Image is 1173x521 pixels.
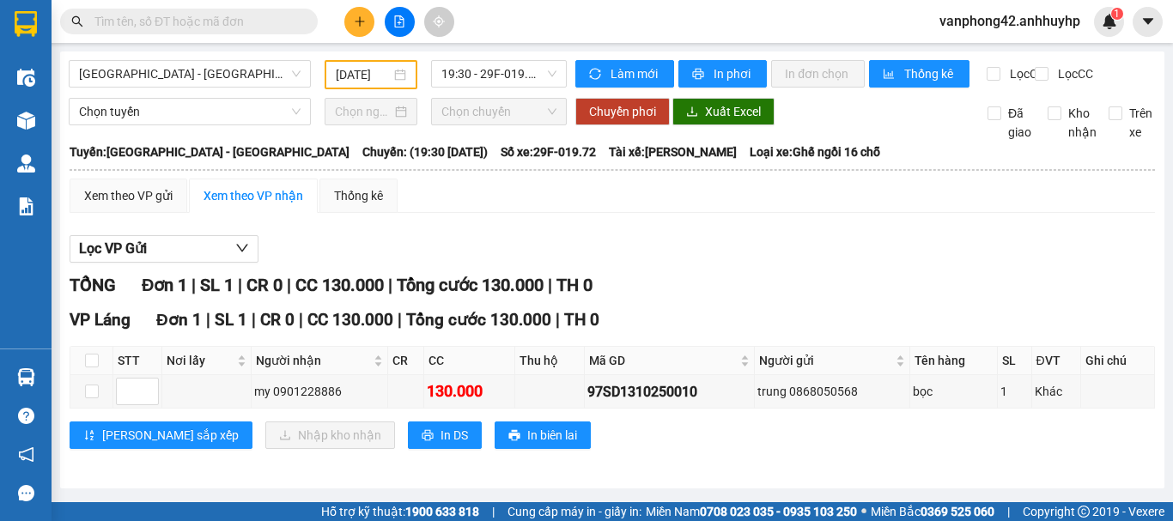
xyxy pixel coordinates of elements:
[200,275,234,295] span: SL 1
[1007,502,1010,521] span: |
[508,429,520,443] span: printer
[759,351,892,370] span: Người gửi
[609,142,737,161] span: Tài xế: [PERSON_NAME]
[771,60,865,88] button: In đơn chọn
[564,310,599,330] span: TH 0
[672,98,775,125] button: downloadXuất Excel
[142,275,187,295] span: Đơn 1
[646,502,857,521] span: Miền Nam
[527,426,577,445] span: In biên lai
[287,275,291,295] span: |
[1081,347,1155,375] th: Ghi chú
[260,310,295,330] span: CR 0
[501,142,596,161] span: Số xe: 29F-019.72
[441,61,556,87] span: 19:30 - 29F-019.72
[113,347,162,375] th: STT
[589,68,604,82] span: sync
[307,310,393,330] span: CC 130.000
[441,99,556,124] span: Chọn chuyến
[700,505,857,518] strong: 0708 023 035 - 0935 103 250
[871,502,994,521] span: Miền Bắc
[427,379,511,403] div: 130.000
[714,64,753,83] span: In phơi
[422,429,434,443] span: printer
[507,502,641,521] span: Cung cấp máy in - giấy in:
[1133,7,1163,37] button: caret-down
[678,60,767,88] button: printerIn phơi
[1001,104,1038,142] span: Đã giao
[515,347,586,375] th: Thu hộ
[1032,347,1081,375] th: ĐVT
[686,106,698,119] span: download
[705,102,761,121] span: Xuất Excel
[102,426,239,445] span: [PERSON_NAME] sắp xếp
[204,186,303,205] div: Xem theo VP nhận
[1051,64,1096,83] span: Lọc CC
[575,98,670,125] button: Chuyển phơi
[83,429,95,443] span: sort-ascending
[883,68,897,82] span: bar-chart
[336,65,391,84] input: 13/10/2025
[910,347,998,375] th: Tên hàng
[492,502,495,521] span: |
[344,7,374,37] button: plus
[589,351,736,370] span: Mã GD
[94,12,297,31] input: Tìm tên, số ĐT hoặc mã đơn
[246,275,283,295] span: CR 0
[397,275,544,295] span: Tổng cước 130.000
[556,310,560,330] span: |
[495,421,591,449] button: printerIn biên lai
[424,7,454,37] button: aim
[70,235,258,263] button: Lọc VP Gửi
[70,310,131,330] span: VP Láng
[17,112,35,130] img: warehouse-icon
[206,310,210,330] span: |
[575,60,674,88] button: syncLàm mới
[335,102,392,121] input: Chọn ngày
[548,275,552,295] span: |
[265,421,395,449] button: downloadNhập kho nhận
[256,351,370,370] span: Người nhận
[334,186,383,205] div: Thống kê
[17,69,35,87] img: warehouse-icon
[71,15,83,27] span: search
[611,64,660,83] span: Làm mới
[79,99,301,124] span: Chọn tuyến
[1003,64,1048,83] span: Lọc CR
[585,375,754,409] td: 97SD1310250010
[926,10,1094,32] span: vanphong42.anhhuyhp
[15,11,37,37] img: logo-vxr
[388,275,392,295] span: |
[238,275,242,295] span: |
[79,238,147,259] span: Lọc VP Gửi
[167,351,234,370] span: Nơi lấy
[156,310,202,330] span: Đơn 1
[254,382,385,401] div: my 0901228886
[692,68,707,82] span: printer
[1111,8,1123,20] sup: 1
[408,421,482,449] button: printerIn DS
[393,15,405,27] span: file-add
[921,505,994,518] strong: 0369 525 060
[252,310,256,330] span: |
[913,382,994,401] div: bọc
[215,310,247,330] span: SL 1
[406,310,551,330] span: Tổng cước 130.000
[1035,382,1078,401] div: Khác
[1122,104,1159,142] span: Trên xe
[70,275,116,295] span: TỔNG
[861,508,866,515] span: ⚪️
[750,142,880,161] span: Loại xe: Ghế ngồi 16 chỗ
[362,142,488,161] span: Chuyến: (19:30 [DATE])
[385,7,415,37] button: file-add
[587,381,751,403] div: 97SD1310250010
[235,241,249,255] span: down
[424,347,514,375] th: CC
[441,426,468,445] span: In DS
[84,186,173,205] div: Xem theo VP gửi
[70,145,349,159] b: Tuyến: [GEOGRAPHIC_DATA] - [GEOGRAPHIC_DATA]
[17,368,35,386] img: warehouse-icon
[354,15,366,27] span: plus
[405,505,479,518] strong: 1900 633 818
[398,310,402,330] span: |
